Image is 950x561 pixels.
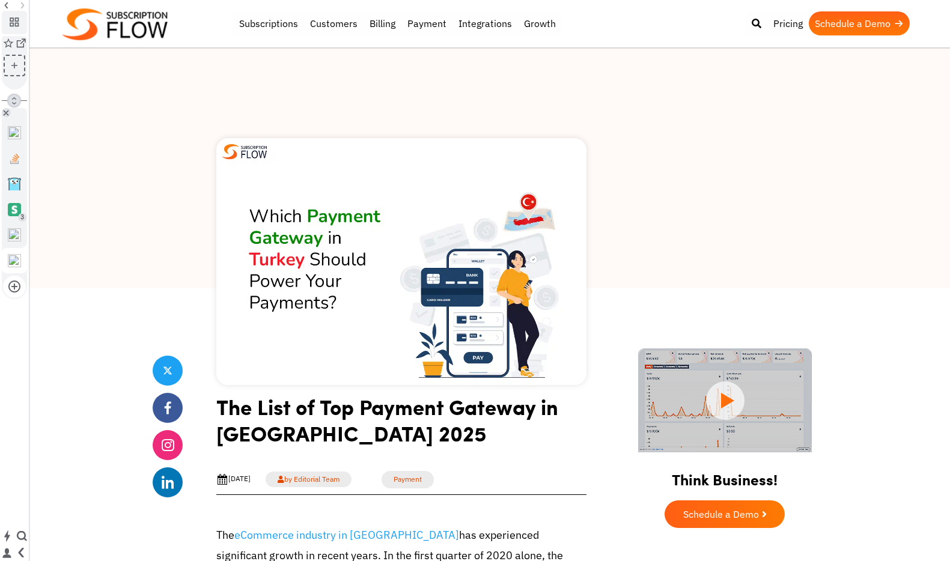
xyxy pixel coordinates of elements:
a: Schedule a Demo [665,500,785,528]
a: Customers [304,11,364,35]
span: Schedule a Demo [683,509,759,519]
a: Payment [401,11,452,35]
img: favicon.ico [8,177,21,190]
h2: Think Business! [624,456,826,494]
img: Subscriptionflow [62,8,168,40]
img: favicon.ico [8,152,21,165]
img: e9b76763ac024da464fae86e9b69dcbf.png [8,203,21,216]
a: by Editorial Team [266,472,352,487]
a: Billing [364,11,401,35]
img: payment gateway in turkey [216,138,586,385]
img: no-favicon.png [8,254,21,267]
a: Integrations [452,11,518,35]
a: Growth [518,11,562,35]
a: Schedule a Demo [809,11,910,35]
a: Pricing [767,11,809,35]
img: intro video [638,348,812,452]
img: favicon.ico [8,228,21,241]
h1: The List of Top Payment Gateway in [GEOGRAPHIC_DATA] 2025 [216,393,586,455]
img: no-favicon.png [8,126,21,139]
div: [DATE] [216,473,251,485]
a: Subscriptions [233,11,304,35]
a: eCommerce industry in [GEOGRAPHIC_DATA] [234,528,459,542]
span: 3 [20,214,24,221]
a: Payment [382,471,434,488]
